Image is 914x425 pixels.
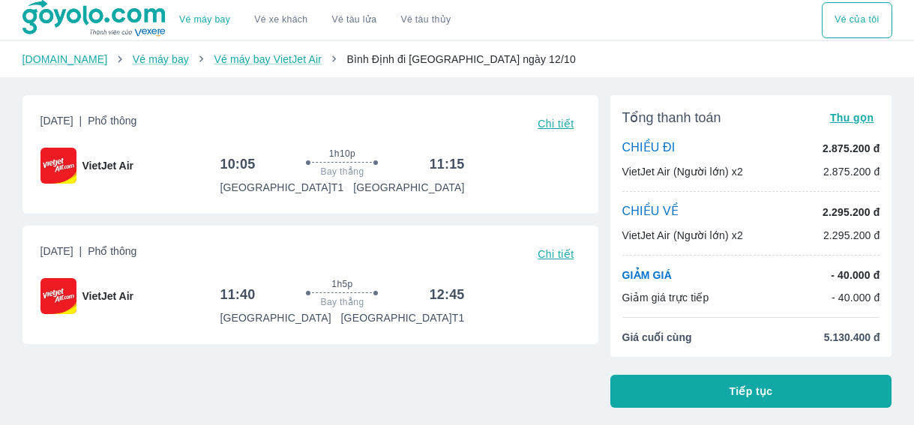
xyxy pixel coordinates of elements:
[331,278,352,290] span: 1h5p
[82,289,133,304] span: VietJet Air
[214,53,321,65] a: Vé máy bay VietJet Air
[622,228,743,243] p: VietJet Air (Người lớn) x2
[822,2,892,38] button: Vé của tôi
[832,290,880,305] p: - 40.000 đ
[824,107,880,128] button: Thu gọn
[220,180,343,195] p: [GEOGRAPHIC_DATA] T1
[167,2,463,38] div: choose transportation mode
[220,310,331,325] p: [GEOGRAPHIC_DATA]
[82,158,133,173] span: VietJet Air
[538,118,574,130] span: Chi tiết
[79,245,82,257] span: |
[320,2,389,38] a: Vé tàu lửa
[388,2,463,38] button: Vé tàu thủy
[321,166,364,178] span: Bay thẳng
[622,164,743,179] p: VietJet Air (Người lớn) x2
[254,14,307,25] a: Vé xe khách
[321,296,364,308] span: Bay thẳng
[22,53,108,65] a: [DOMAIN_NAME]
[220,155,255,173] h6: 10:05
[538,248,574,260] span: Chi tiết
[822,2,892,38] div: choose transportation mode
[40,244,137,265] span: [DATE]
[622,330,692,345] span: Giá cuối cùng
[220,286,255,304] h6: 11:40
[430,286,465,304] h6: 12:45
[353,180,464,195] p: [GEOGRAPHIC_DATA]
[830,112,874,124] span: Thu gọn
[532,244,580,265] button: Chi tiết
[831,268,880,283] p: - 40.000 đ
[622,268,672,283] p: GIẢM GIÁ
[179,14,230,25] a: Vé máy bay
[823,141,880,156] p: 2.875.200 đ
[133,53,189,65] a: Vé máy bay
[730,384,773,399] span: Tiếp tục
[88,115,136,127] span: Phổ thông
[22,52,892,67] nav: breadcrumb
[823,228,880,243] p: 2.295.200 đ
[40,113,137,134] span: [DATE]
[622,140,676,157] p: CHIỀU ĐI
[430,155,465,173] h6: 11:15
[610,375,892,408] button: Tiếp tục
[341,310,465,325] p: [GEOGRAPHIC_DATA] T1
[622,109,721,127] span: Tổng thanh toán
[79,115,82,127] span: |
[823,164,880,179] p: 2.875.200 đ
[823,205,880,220] p: 2.295.200 đ
[329,148,355,160] span: 1h10p
[346,53,575,65] span: Bình Định đi [GEOGRAPHIC_DATA] ngày 12/10
[824,330,880,345] span: 5.130.400 đ
[622,204,679,220] p: CHIỀU VỀ
[532,113,580,134] button: Chi tiết
[622,290,709,305] p: Giảm giá trực tiếp
[88,245,136,257] span: Phổ thông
